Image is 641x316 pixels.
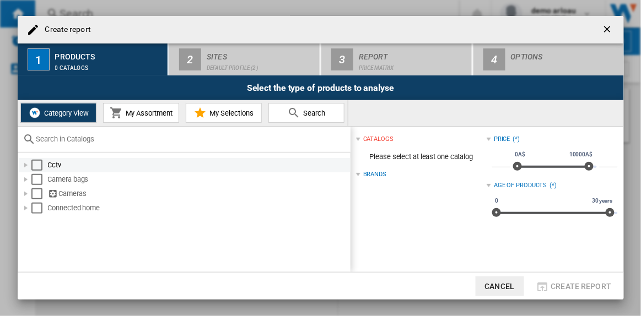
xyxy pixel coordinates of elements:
[31,160,48,171] md-checkbox: Select
[18,43,169,75] button: 1 Products 0 catalogs
[31,174,48,185] md-checkbox: Select
[494,135,510,144] div: Price
[20,103,96,123] button: Category View
[41,109,89,117] span: Category View
[40,24,91,35] h4: Create report
[533,276,615,296] button: Create report
[48,160,349,171] div: Cctv
[568,150,594,159] span: 10000A$
[473,43,624,75] button: 4 Options
[169,43,321,75] button: 2 Sites Default profile (2)
[513,150,527,159] span: 0A$
[179,48,201,70] div: 2
[483,48,505,70] div: 4
[300,109,325,117] span: Search
[123,109,173,117] span: My Assortment
[363,135,394,144] div: catalogs
[48,188,349,199] div: Cameras
[359,59,467,71] div: Price Matrix
[494,181,547,190] div: Age of products
[476,276,524,296] button: Cancel
[590,197,614,205] span: 30 years
[28,48,50,70] div: 1
[597,19,620,41] button: getI18NText('BUTTONS.CLOSE_DIALOG')
[551,282,612,291] span: Create report
[31,188,48,199] md-checkbox: Select
[103,103,179,123] button: My Assortment
[186,103,262,123] button: My Selections
[36,135,345,143] input: Search in Catalogs
[207,48,315,59] div: Sites
[28,106,41,119] img: wiser-icon-white.png
[48,174,349,185] div: Camera bags
[18,75,624,100] div: Select the type of products to analyse
[356,146,487,167] span: Please select at least one catalog
[321,43,473,75] button: 3 Report Price Matrix
[359,48,467,59] div: Report
[511,48,620,59] div: Options
[207,59,315,71] div: Default profile (2)
[55,59,164,71] div: 0 catalogs
[363,170,386,179] div: Brands
[31,203,48,214] md-checkbox: Select
[55,48,164,59] div: Products
[207,109,254,117] span: My Selections
[602,24,615,37] ng-md-icon: getI18NText('BUTTONS.CLOSE_DIALOG')
[493,197,500,205] span: 0
[268,103,344,123] button: Search
[48,203,349,214] div: Connected home
[331,48,353,70] div: 3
